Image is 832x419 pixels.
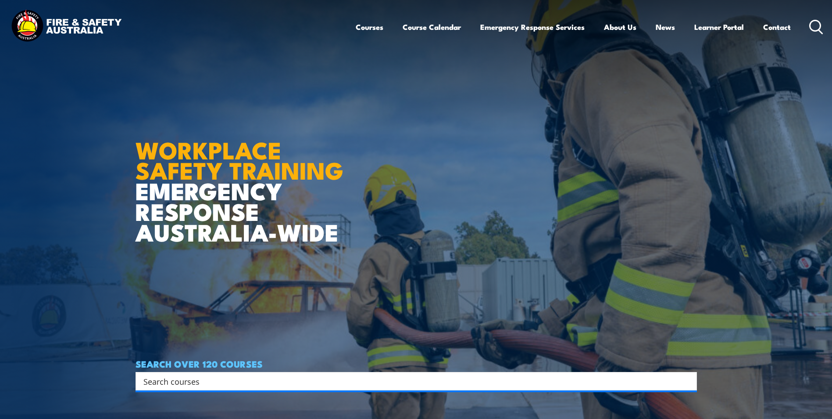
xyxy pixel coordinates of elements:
h1: EMERGENCY RESPONSE AUSTRALIA-WIDE [136,117,350,242]
a: News [656,15,675,39]
button: Search magnifier button [682,375,694,387]
h4: SEARCH OVER 120 COURSES [136,359,697,368]
a: Emergency Response Services [480,15,585,39]
a: About Us [604,15,636,39]
a: Learner Portal [694,15,744,39]
form: Search form [145,375,679,387]
a: Courses [356,15,383,39]
strong: WORKPLACE SAFETY TRAINING [136,131,343,188]
input: Search input [143,375,678,388]
a: Course Calendar [403,15,461,39]
a: Contact [763,15,791,39]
